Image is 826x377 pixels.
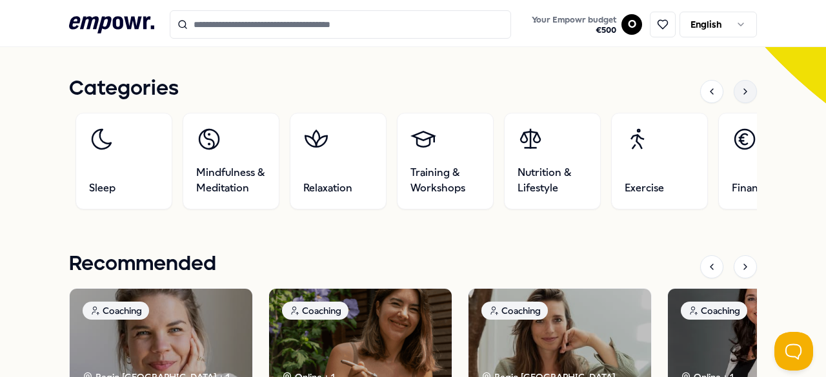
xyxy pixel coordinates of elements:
[532,25,616,35] span: € 500
[410,165,480,196] span: Training & Workshops
[76,113,172,209] a: Sleep
[196,165,266,196] span: Mindfulness & Meditation
[89,180,116,196] span: Sleep
[625,180,664,196] span: Exercise
[611,113,708,209] a: Exercise
[69,248,216,280] h1: Recommended
[718,113,815,209] a: Financial
[481,302,548,320] div: Coaching
[518,165,587,196] span: Nutrition & Lifestyle
[527,11,621,38] a: Your Empowr budget€500
[504,113,601,209] a: Nutrition & Lifestyle
[532,15,616,25] span: Your Empowr budget
[774,332,813,371] iframe: Help Scout Beacon - Open
[290,113,387,209] a: Relaxation
[170,10,512,39] input: Search for products, categories or subcategories
[621,14,642,35] button: O
[183,113,279,209] a: Mindfulness & Meditation
[681,302,747,320] div: Coaching
[397,113,494,209] a: Training & Workshops
[529,12,619,38] button: Your Empowr budget€500
[303,180,352,196] span: Relaxation
[69,73,179,105] h1: Categories
[282,302,348,320] div: Coaching
[732,180,774,196] span: Financial
[83,302,149,320] div: Coaching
